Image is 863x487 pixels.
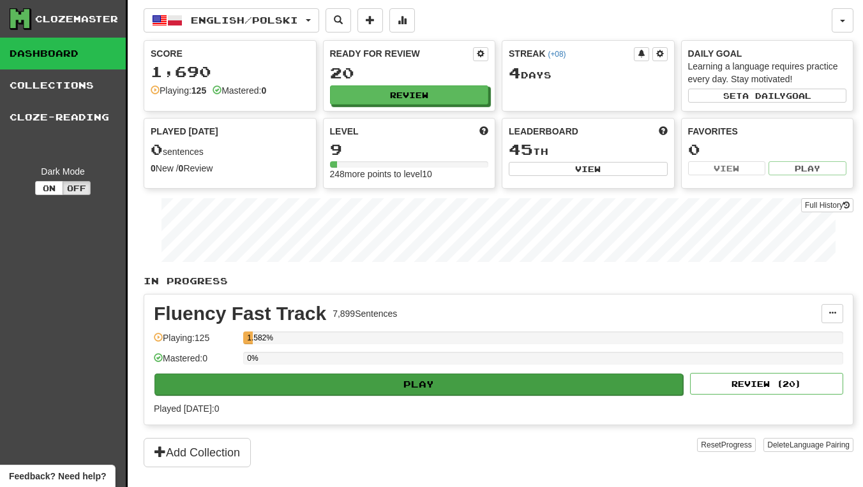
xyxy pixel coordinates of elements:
[144,8,319,33] button: English/Polski
[10,165,116,178] div: Dark Mode
[191,15,298,25] span: English / Polski
[688,89,847,103] button: Seta dailygoal
[261,85,266,96] strong: 0
[509,47,634,60] div: Streak
[548,50,566,59] a: (+08)
[154,352,237,373] div: Mastered: 0
[721,440,752,449] span: Progress
[151,162,310,175] div: New / Review
[151,84,206,97] div: Playing:
[659,125,668,138] span: This week in points, UTC
[330,142,489,157] div: 9
[330,125,359,138] span: Level
[688,142,847,157] div: 0
[154,331,237,353] div: Playing: 125
[330,85,489,105] button: Review
[151,140,163,158] span: 0
[509,64,521,82] span: 4
[688,161,766,175] button: View
[35,181,63,195] button: On
[330,168,489,180] div: 248 more points to level 10
[688,47,847,60] div: Daily Goal
[144,438,251,467] button: Add Collection
[509,65,668,82] div: Day s
[179,163,184,173] strong: 0
[801,198,853,212] a: Full History
[333,307,397,320] div: 7,899 Sentences
[479,125,488,138] span: Score more points to level up
[9,470,106,483] span: Open feedback widget
[688,125,847,138] div: Favorites
[742,91,786,100] span: a daily
[790,440,850,449] span: Language Pairing
[326,8,351,33] button: Search sentences
[154,374,683,395] button: Play
[151,125,218,138] span: Played [DATE]
[357,8,383,33] button: Add sentence to collection
[509,140,533,158] span: 45
[35,13,118,25] div: Clozemaster
[763,438,853,452] button: DeleteLanguage Pairing
[213,84,266,97] div: Mastered:
[330,47,474,60] div: Ready for Review
[509,162,668,176] button: View
[151,47,310,60] div: Score
[688,60,847,85] div: Learning a language requires practice every day. Stay motivated!
[154,403,219,414] span: Played [DATE]: 0
[154,304,326,323] div: Fluency Fast Track
[63,181,91,195] button: Off
[330,65,489,81] div: 20
[769,161,846,175] button: Play
[151,64,310,80] div: 1,690
[697,438,755,452] button: ResetProgress
[690,373,843,395] button: Review (20)
[144,275,853,287] p: In Progress
[151,142,310,158] div: sentences
[191,85,206,96] strong: 125
[247,331,253,344] div: 1.582%
[151,163,156,173] strong: 0
[509,125,578,138] span: Leaderboard
[509,142,668,158] div: th
[389,8,415,33] button: More stats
